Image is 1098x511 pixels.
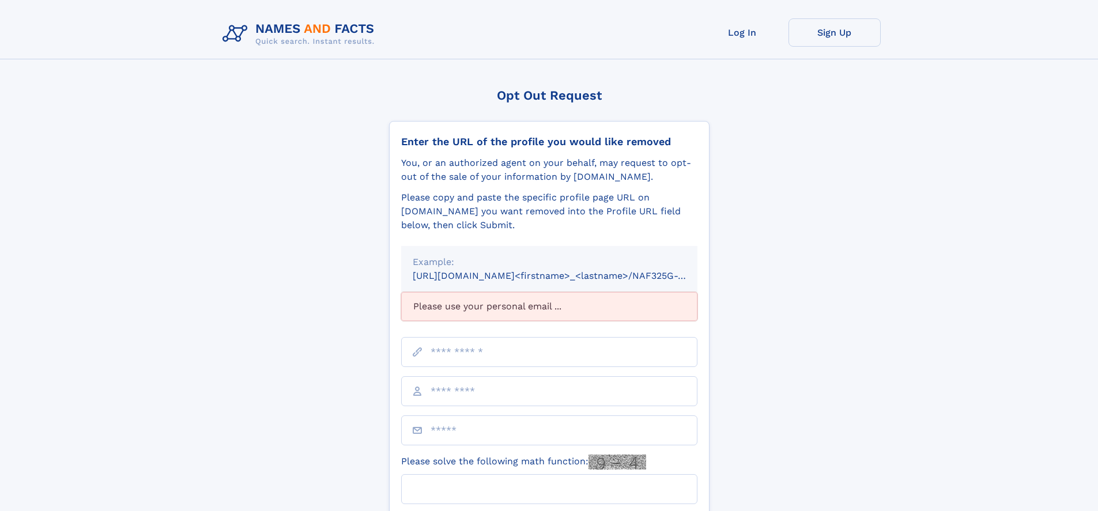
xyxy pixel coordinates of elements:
div: Example: [413,255,686,269]
img: Logo Names and Facts [218,18,384,50]
div: Enter the URL of the profile you would like removed [401,135,697,148]
div: Please copy and paste the specific profile page URL on [DOMAIN_NAME] you want removed into the Pr... [401,191,697,232]
small: [URL][DOMAIN_NAME]<firstname>_<lastname>/NAF325G-xxxxxxxx [413,270,719,281]
div: Opt Out Request [389,88,710,103]
a: Log In [696,18,788,47]
div: You, or an authorized agent on your behalf, may request to opt-out of the sale of your informatio... [401,156,697,184]
label: Please solve the following math function: [401,455,646,470]
a: Sign Up [788,18,881,47]
div: Please use your personal email ... [401,292,697,321]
